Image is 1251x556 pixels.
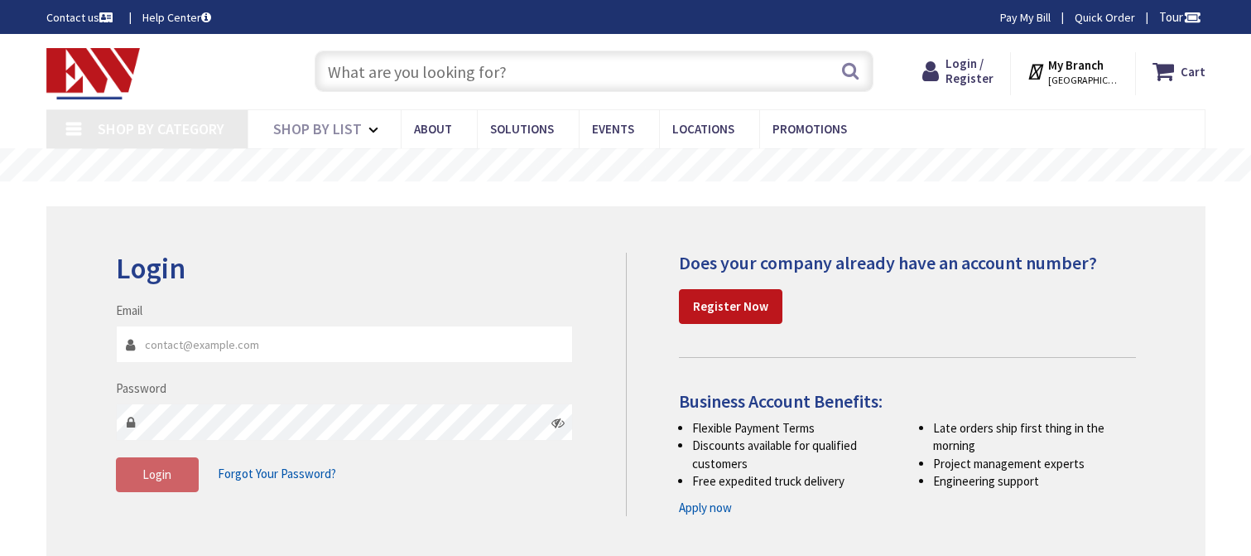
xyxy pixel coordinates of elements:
[46,9,116,26] a: Contact us
[693,298,768,314] strong: Register Now
[1000,9,1051,26] a: Pay My Bill
[116,326,574,363] input: Email
[116,380,166,397] label: Password
[1027,56,1119,86] div: My Branch [GEOGRAPHIC_DATA], [GEOGRAPHIC_DATA]
[679,499,732,516] a: Apply now
[945,56,994,86] span: Login / Register
[692,437,895,472] li: Discounts available for qualified customers
[933,472,1136,490] li: Engineering support
[273,119,362,138] span: Shop By List
[1075,9,1135,26] a: Quick Order
[679,253,1136,273] h4: Does your company already have an account number?
[116,457,199,492] button: Login
[142,467,171,482] span: Login
[1152,56,1205,86] a: Cart
[679,391,1136,411] h4: Business Account Benefits:
[142,9,211,26] a: Help Center
[592,121,634,137] span: Events
[116,253,574,285] h2: Login
[1048,74,1119,87] span: [GEOGRAPHIC_DATA], [GEOGRAPHIC_DATA]
[933,419,1136,455] li: Late orders ship first thing in the morning
[46,48,141,99] img: Electrical Wholesalers, Inc.
[490,121,554,137] span: Solutions
[692,472,895,490] li: Free expedited truck delivery
[474,157,777,175] rs-layer: Free Same Day Pickup at 19 Locations
[933,455,1136,472] li: Project management experts
[315,51,873,92] input: What are you looking for?
[679,289,782,324] a: Register Now
[692,419,895,437] li: Flexible Payment Terms
[414,121,452,137] span: About
[116,302,142,319] label: Email
[218,458,336,490] a: Forgot Your Password?
[98,119,224,138] span: Shop By Category
[922,56,994,86] a: Login / Register
[1181,56,1205,86] strong: Cart
[772,121,847,137] span: Promotions
[218,466,336,481] span: Forgot Your Password?
[672,121,734,137] span: Locations
[1048,57,1104,73] strong: My Branch
[551,416,565,429] i: Click here to show/hide password
[1159,9,1201,25] span: Tour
